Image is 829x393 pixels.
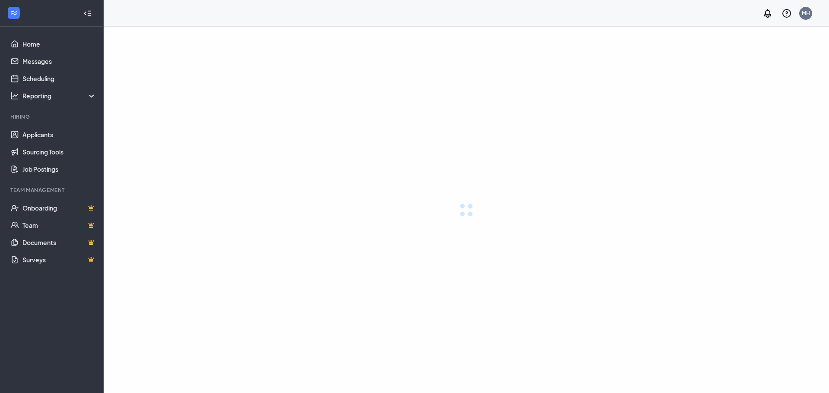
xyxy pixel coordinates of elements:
[10,91,19,100] svg: Analysis
[22,160,96,178] a: Job Postings
[10,113,95,120] div: Hiring
[10,186,95,194] div: Team Management
[22,91,97,100] div: Reporting
[22,126,96,143] a: Applicants
[802,9,810,17] div: MH
[22,234,96,251] a: DocumentsCrown
[22,199,96,217] a: OnboardingCrown
[9,9,18,17] svg: WorkstreamLogo
[22,217,96,234] a: TeamCrown
[22,53,96,70] a: Messages
[763,8,773,19] svg: Notifications
[782,8,792,19] svg: QuestionInfo
[22,251,96,268] a: SurveysCrown
[83,9,92,18] svg: Collapse
[22,70,96,87] a: Scheduling
[22,35,96,53] a: Home
[22,143,96,160] a: Sourcing Tools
